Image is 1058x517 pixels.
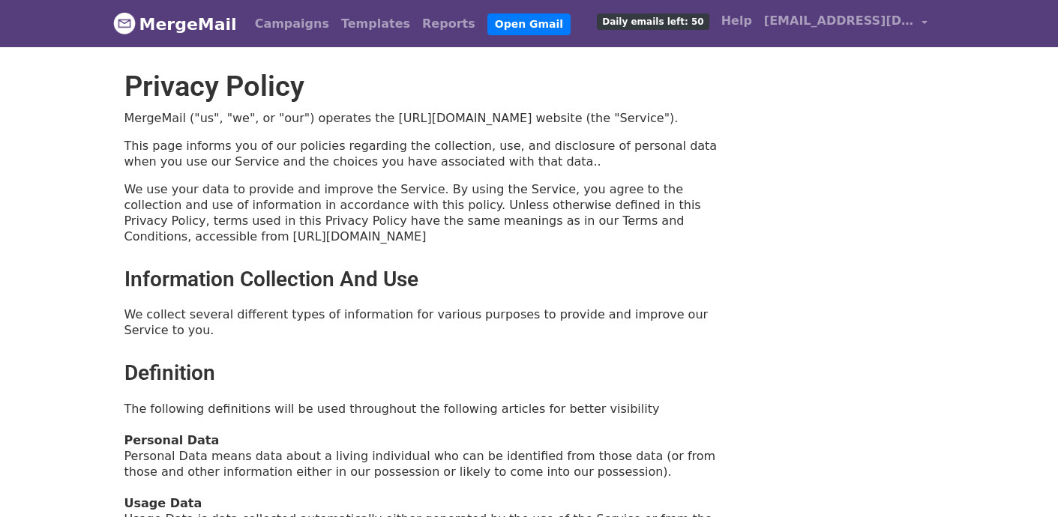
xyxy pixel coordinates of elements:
a: Daily emails left: 50 [591,6,715,36]
p: We collect several different types of information for various purposes to provide and improve our... [124,306,727,338]
a: Open Gmail [487,13,571,35]
a: Campaigns [249,9,335,39]
strong: Personal Data [124,433,220,447]
a: Templates [335,9,416,39]
a: [EMAIL_ADDRESS][DOMAIN_NAME] [758,6,934,41]
p: This page informs you of our policies regarding the collection, use, and disclosure of personal d... [124,138,727,169]
p: We use your data to provide and improve the Service. By using the Service, you agree to the colle... [124,181,727,244]
a: MergeMail [113,8,237,40]
h1: Privacy Policy [124,70,727,104]
strong: Usage Data [124,496,202,510]
h2: Definition [124,360,727,386]
span: [EMAIL_ADDRESS][DOMAIN_NAME] [764,12,914,30]
a: Help [715,6,758,36]
h2: Information Collection And Use [124,267,727,292]
span: Daily emails left: 50 [597,13,709,30]
p: MergeMail ("us", "we", or "our") operates the [URL][DOMAIN_NAME] website (the "Service"). [124,110,727,126]
img: MergeMail logo [113,12,136,34]
a: Reports [416,9,481,39]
